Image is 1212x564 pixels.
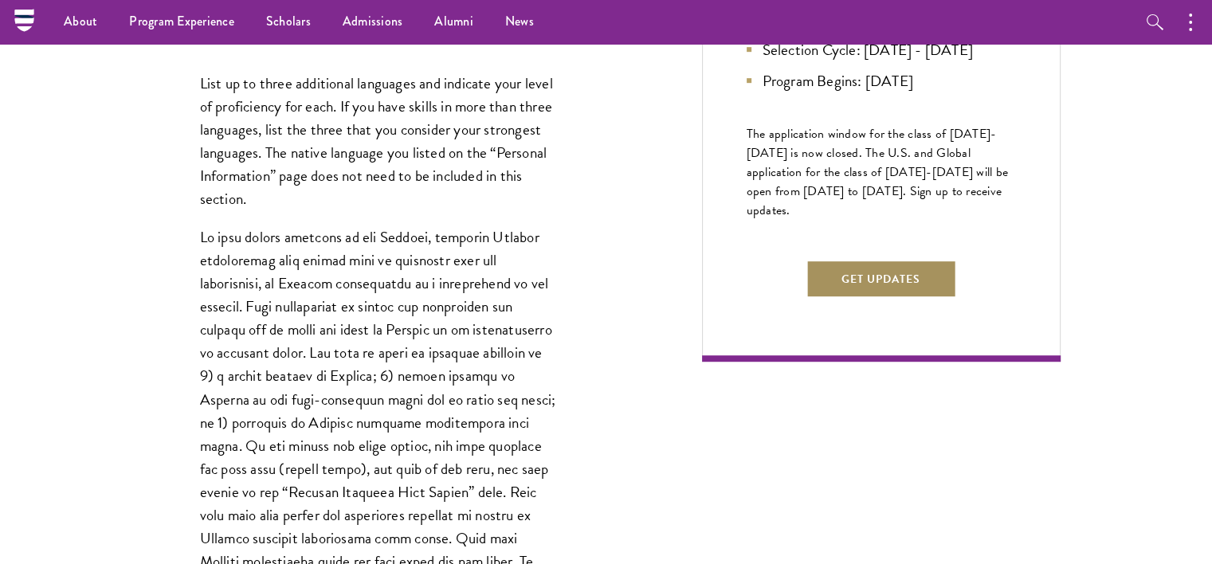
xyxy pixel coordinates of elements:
[747,124,1009,220] span: The application window for the class of [DATE]-[DATE] is now closed. The U.S. and Global applicat...
[747,69,1016,92] li: Program Begins: [DATE]
[806,260,956,298] button: Get Updates
[200,72,559,210] p: List up to three additional languages and indicate your level of proficiency for each. If you hav...
[747,38,1016,61] li: Selection Cycle: [DATE] - [DATE]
